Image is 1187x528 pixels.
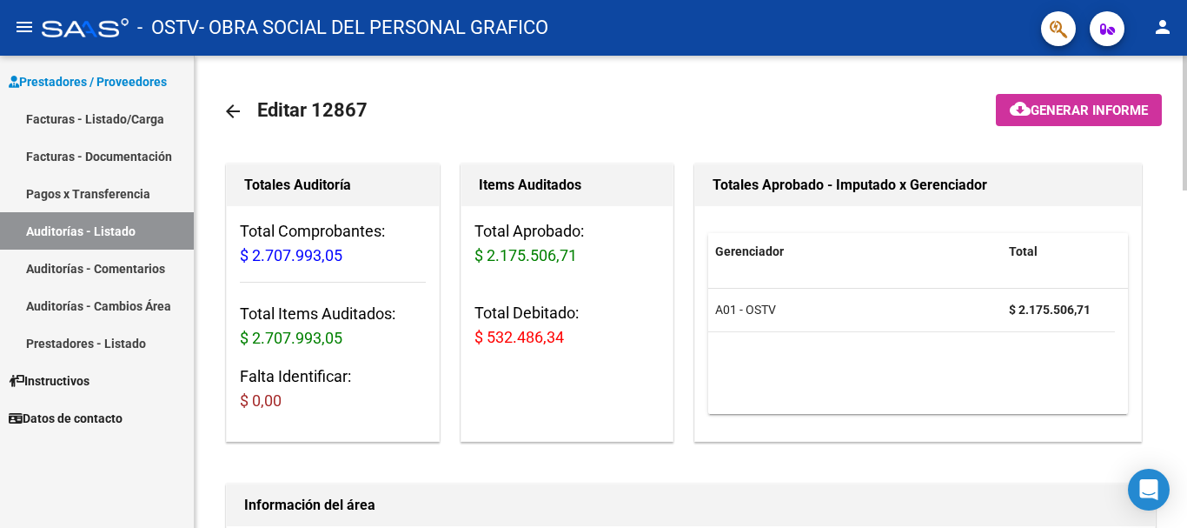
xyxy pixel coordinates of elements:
span: Datos de contacto [9,409,123,428]
span: Editar 12867 [257,99,368,121]
datatable-header-cell: Gerenciador [708,233,1002,271]
span: $ 2.175.506,71 [474,246,577,264]
h1: Items Auditados [479,171,656,199]
mat-icon: arrow_back [222,101,243,122]
mat-icon: cloud_download [1010,98,1031,119]
span: $ 2.707.993,05 [240,329,342,347]
mat-icon: menu [14,17,35,37]
h1: Información del área [244,491,1137,519]
h3: Total Comprobantes: [240,219,426,268]
span: Gerenciador [715,244,784,258]
span: Total [1009,244,1038,258]
h3: Total Items Auditados: [240,302,426,351]
span: Instructivos [9,371,90,391]
span: $ 2.707.993,05 [240,246,342,264]
span: $ 532.486,34 [474,328,564,346]
button: Generar informe [996,94,1162,126]
span: $ 0,00 [240,391,282,410]
span: A01 - OSTV [715,303,776,317]
div: Open Intercom Messenger [1128,469,1170,511]
strong: $ 2.175.506,71 [1009,303,1091,317]
h3: Falta Identificar: [240,364,426,413]
span: Prestadores / Proveedores [9,72,167,91]
mat-icon: person [1152,17,1173,37]
span: Generar informe [1031,103,1148,118]
datatable-header-cell: Total [1002,233,1115,271]
h1: Totales Aprobado - Imputado x Gerenciador [713,171,1124,199]
h3: Total Aprobado: [474,219,660,268]
span: - OSTV [137,9,199,47]
span: - OBRA SOCIAL DEL PERSONAL GRAFICO [199,9,548,47]
h3: Total Debitado: [474,301,660,350]
h1: Totales Auditoría [244,171,421,199]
